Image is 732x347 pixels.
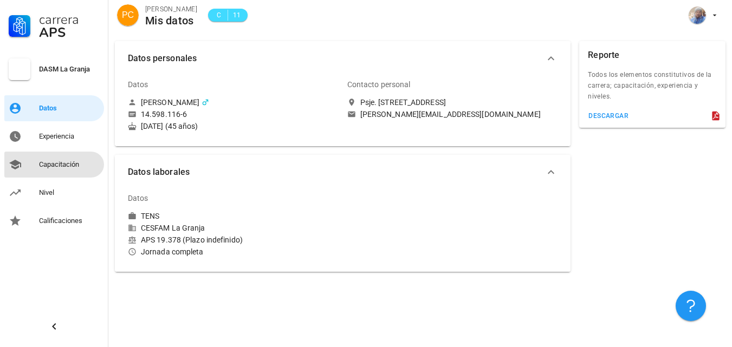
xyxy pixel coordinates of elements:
div: Jornada completa [128,247,339,257]
div: Carrera [39,13,100,26]
a: Datos [4,95,104,121]
a: Capacitación [4,152,104,178]
div: avatar [689,6,706,24]
div: 14.598.116-6 [141,109,187,119]
div: [DATE] (45 años) [128,121,339,131]
div: Psje. [STREET_ADDRESS] [360,97,446,107]
div: Datos [128,71,148,97]
div: Experiencia [39,132,100,141]
span: C [215,10,223,21]
div: APS 19.378 (Plazo indefinido) [128,235,339,245]
button: Datos personales [115,41,571,76]
span: 11 [232,10,241,21]
a: Psje. [STREET_ADDRESS] [347,97,558,107]
div: APS [39,26,100,39]
div: Datos [128,185,148,211]
div: TENS [141,211,159,221]
div: CESFAM La Granja [128,223,339,233]
button: descargar [584,108,633,123]
div: [PERSON_NAME][EMAIL_ADDRESS][DOMAIN_NAME] [360,109,541,119]
div: Capacitación [39,160,100,169]
button: Datos laborales [115,155,571,189]
div: avatar [117,4,139,26]
div: [PERSON_NAME] [141,97,199,107]
div: Todos los elementos constitutivos de la carrera; capacitación, experiencia y niveles. [579,69,725,108]
div: descargar [588,112,629,120]
div: Mis datos [145,15,197,27]
a: [PERSON_NAME][EMAIL_ADDRESS][DOMAIN_NAME] [347,109,558,119]
a: Nivel [4,180,104,206]
div: Calificaciones [39,217,100,225]
div: Contacto personal [347,71,411,97]
div: DASM La Granja [39,65,100,74]
div: Datos [39,104,100,113]
span: PC [122,4,134,26]
span: Datos laborales [128,165,545,180]
a: Experiencia [4,123,104,149]
div: Reporte [588,41,619,69]
div: Nivel [39,188,100,197]
a: Calificaciones [4,208,104,234]
div: [PERSON_NAME] [145,4,197,15]
span: Datos personales [128,51,545,66]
